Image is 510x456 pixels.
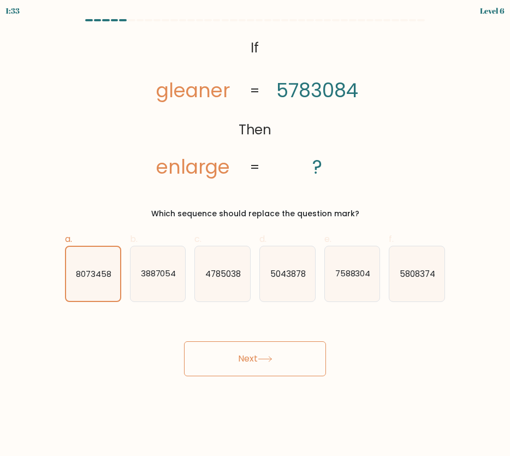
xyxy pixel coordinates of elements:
span: e. [324,233,331,245]
span: b. [130,233,138,245]
text: 8073458 [76,268,111,279]
span: d. [259,233,266,245]
tspan: = [250,158,260,177]
svg: @import url('[URL][DOMAIN_NAME]); [135,34,375,182]
span: c. [194,233,201,245]
div: 1:33 [5,5,20,16]
tspan: If [251,38,259,57]
tspan: ? [312,153,322,180]
tspan: 5783084 [276,77,358,104]
text: 4785038 [205,268,241,279]
text: 3887054 [140,268,176,279]
tspan: = [250,81,260,100]
text: 5808374 [400,268,435,279]
div: Level 6 [480,5,505,16]
button: Next [184,341,326,376]
tspan: gleaner [156,77,230,104]
div: Which sequence should replace the question mark? [72,208,438,220]
text: 5043878 [270,268,306,279]
tspan: enlarge [156,153,230,180]
span: a. [65,233,72,245]
span: f. [389,233,394,245]
text: 7588304 [335,268,370,279]
tspan: Then [238,120,271,139]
